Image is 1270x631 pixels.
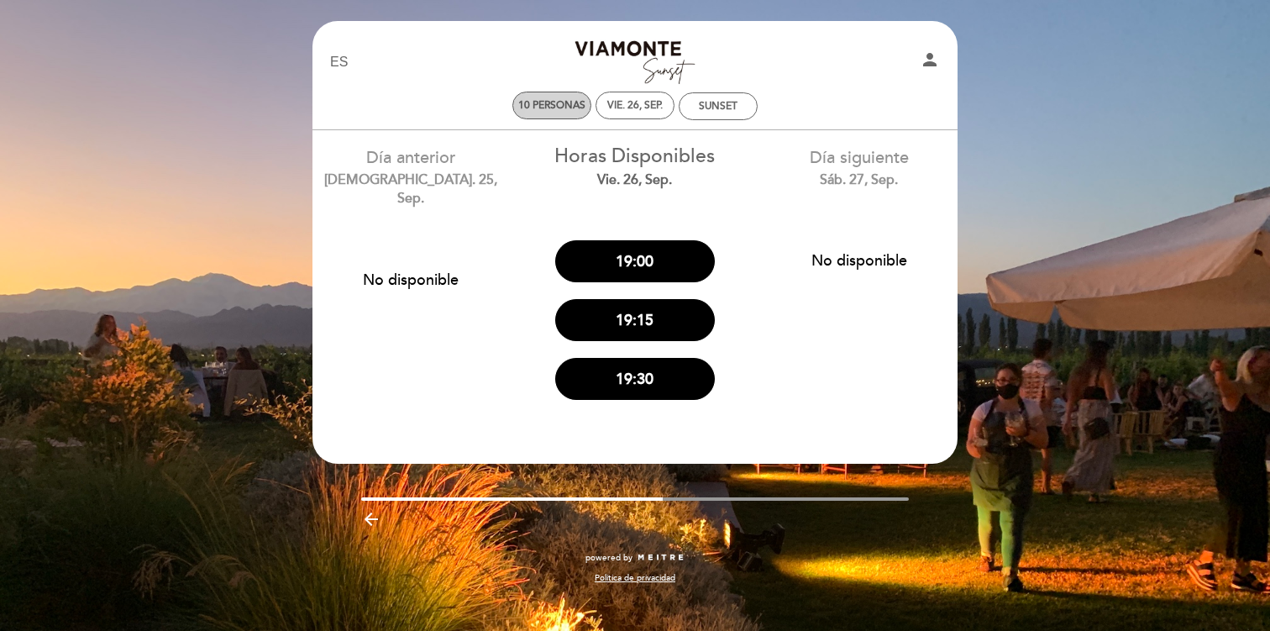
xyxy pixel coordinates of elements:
[555,358,715,400] button: 19:30
[920,50,940,76] button: person
[361,509,381,529] i: arrow_backward
[536,171,735,190] div: vie. 26, sep.
[607,99,663,112] div: vie. 26, sep.
[637,554,685,562] img: MEITRE
[518,99,585,112] span: 10 personas
[536,143,735,190] div: Horas Disponibles
[920,50,940,70] i: person
[699,100,737,113] div: SUNSET
[759,146,958,189] div: Día siguiente
[759,171,958,190] div: sáb. 27, sep.
[595,572,675,584] a: Política de privacidad
[312,146,511,208] div: Día anterior
[555,299,715,341] button: 19:15
[555,240,715,282] button: 19:00
[331,259,491,301] button: No disponible
[779,239,939,281] button: No disponible
[585,552,632,564] span: powered by
[585,552,685,564] a: powered by
[312,171,511,209] div: [DEMOGRAPHIC_DATA]. 25, sep.
[530,39,740,86] a: Bodega [PERSON_NAME] Sunset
